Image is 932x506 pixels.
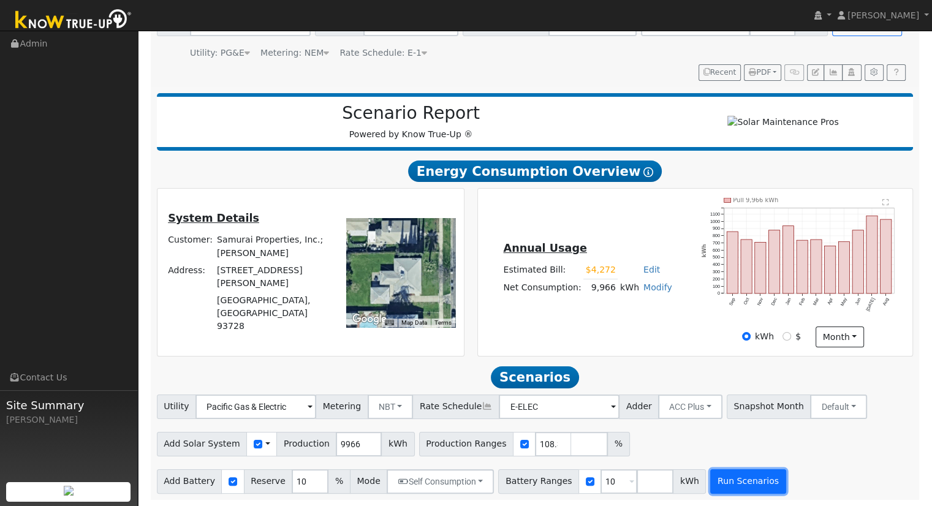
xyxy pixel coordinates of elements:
td: Estimated Bill: [501,262,583,279]
span: Add Battery [157,469,222,494]
text: Nov [756,296,765,306]
rect: onclick="" [839,241,850,293]
span: Scenarios [491,366,578,388]
td: Samurai Properties, Inc.; [PERSON_NAME] [215,232,330,262]
rect: onclick="" [853,230,864,293]
text: 200 [713,276,720,282]
text: 400 [713,262,720,267]
h2: Scenario Report [169,103,653,124]
text: May [840,296,849,307]
text: 100 [713,284,720,289]
rect: onclick="" [825,246,836,293]
span: Add Solar System [157,432,248,456]
span: [PERSON_NAME] [847,10,919,20]
button: Login As [842,64,861,81]
button: Recent [699,64,741,81]
text: 1000 [710,218,720,224]
div: Metering: NEM [260,47,329,59]
span: kWh [381,432,414,456]
img: Google [349,311,390,327]
button: Default [810,395,867,419]
text: 1100 [710,211,720,216]
text: Oct [743,297,751,306]
span: Battery Ranges [498,469,579,494]
td: Customer: [166,232,215,262]
span: Site Summary [6,397,131,413]
td: 9,966 [583,279,618,296]
button: Settings [865,64,884,81]
text: 800 [713,233,720,238]
button: NBT [368,395,414,419]
a: Terms (opens in new tab) [434,319,452,326]
td: Address: [166,262,215,292]
td: Net Consumption: [501,279,583,296]
i: Show Help [643,167,653,177]
rect: onclick="" [769,230,780,293]
span: Rate Schedule [412,395,499,419]
button: Edit User [807,64,824,81]
span: Production [276,432,336,456]
span: Utility [157,395,197,419]
rect: onclick="" [755,242,766,293]
text: Aug [882,297,891,307]
span: Production Ranges [419,432,513,456]
text: [DATE] [866,297,877,312]
text: 0 [718,290,720,296]
input: $ [782,332,791,341]
u: Annual Usage [503,242,586,254]
label: $ [795,330,801,343]
input: Select a Utility [195,395,316,419]
a: Help Link [887,64,906,81]
span: % [328,469,350,494]
rect: onclick="" [783,225,794,293]
span: Alias: None [339,48,427,58]
a: Open this area in Google Maps (opens a new window) [349,311,390,327]
img: Know True-Up [9,7,138,34]
a: Modify [643,282,672,292]
a: Edit [643,265,660,274]
input: kWh [742,332,751,341]
rect: onclick="" [797,240,808,293]
text: Apr [827,296,835,306]
text: Dec [770,296,779,306]
text: kWh [702,244,708,257]
text: 900 [713,225,720,231]
text: 600 [713,247,720,252]
button: Multi-Series Graph [824,64,843,81]
text: Feb [798,297,806,306]
span: PDF [749,68,771,77]
div: Powered by Know True-Up ® [163,103,659,141]
span: % [607,432,629,456]
img: retrieve [64,486,74,496]
u: System Details [168,212,259,224]
text: 700 [713,240,720,246]
td: [GEOGRAPHIC_DATA], [GEOGRAPHIC_DATA] 93728 [215,292,330,334]
text: Jan [784,297,792,306]
img: Solar Maintenance Pros [727,116,838,129]
rect: onclick="" [741,240,752,293]
button: Keyboard shortcuts [385,319,393,327]
span: Snapshot Month [727,395,811,419]
label: kWh [755,330,774,343]
td: $4,272 [583,262,618,279]
rect: onclick="" [727,232,738,293]
rect: onclick="" [811,240,822,293]
text: Pull 9,966 kWh [733,197,779,203]
button: month [816,327,864,347]
text: 300 [713,269,720,274]
td: [STREET_ADDRESS][PERSON_NAME] [215,262,330,292]
button: PDF [744,64,781,81]
text: Mar [813,296,821,306]
button: ACC Plus [658,395,722,419]
rect: onclick="" [881,219,892,293]
span: Mode [350,469,387,494]
text: 500 [713,254,720,260]
input: Select a Rate Schedule [499,395,619,419]
button: Self Consumption [387,469,494,494]
text: Jun [854,297,862,306]
span: Reserve [244,469,293,494]
span: kWh [673,469,706,494]
rect: onclick="" [867,216,878,293]
div: [PERSON_NAME] [6,413,131,426]
td: kWh [618,279,641,296]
